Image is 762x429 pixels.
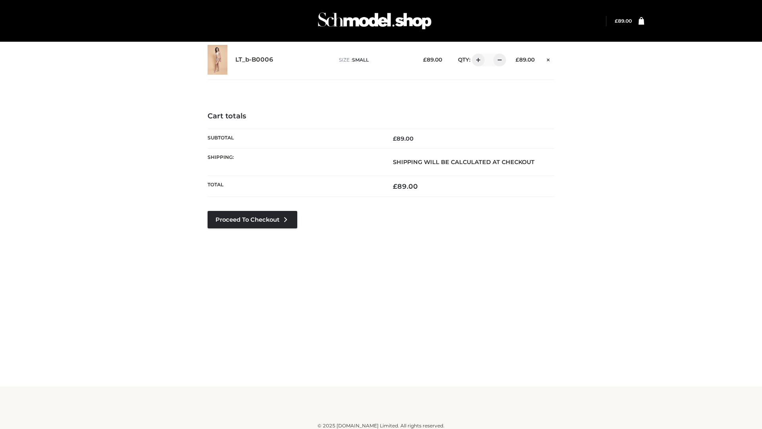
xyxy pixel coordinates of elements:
[315,5,434,37] img: Schmodel Admin 964
[393,182,418,190] bdi: 89.00
[393,135,396,142] span: £
[543,54,554,64] a: Remove this item
[352,57,369,63] span: SMALL
[516,56,535,63] bdi: 89.00
[339,56,411,64] p: size :
[208,45,227,75] img: LT_b-B0006 - SMALL
[208,112,554,121] h4: Cart totals
[393,182,397,190] span: £
[208,129,381,148] th: Subtotal
[208,211,297,228] a: Proceed to Checkout
[423,56,427,63] span: £
[235,56,273,64] a: LT_b-B0006
[615,18,632,24] bdi: 89.00
[423,56,442,63] bdi: 89.00
[208,176,381,197] th: Total
[615,18,632,24] a: £89.00
[208,148,381,176] th: Shipping:
[393,135,414,142] bdi: 89.00
[450,54,503,66] div: QTY:
[516,56,519,63] span: £
[393,158,535,166] strong: Shipping will be calculated at checkout
[615,18,618,24] span: £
